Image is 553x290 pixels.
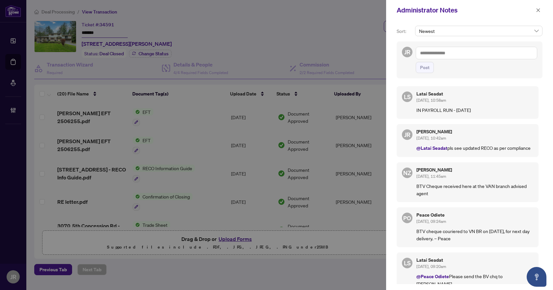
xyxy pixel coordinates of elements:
p: Please send the BV chq to [PERSON_NAME] [416,273,533,287]
h5: [PERSON_NAME] [416,168,533,172]
span: [DATE], 10:42am [416,136,446,141]
span: @Peace Odiete [416,273,449,279]
span: @Latai Seadat [416,145,447,151]
span: JR [404,130,410,139]
div: Administrator Notes [397,5,534,15]
span: close [536,8,540,13]
span: [DATE], 09:24am [416,219,446,224]
span: LS [404,92,411,101]
h5: [PERSON_NAME] [416,129,533,134]
span: [DATE], 11:45am [416,174,446,179]
button: Open asap [527,267,546,287]
h5: Latai Seadat [416,92,533,96]
p: BTV cheque couriered to VN BR on [DATE], for next day delivery. – Peace [416,227,533,242]
span: [DATE], 10:58am [416,98,446,103]
p: IN PAYROLL RUN - [DATE] [416,106,533,114]
p: pls see updated RECO as per compliance [416,144,533,152]
p: Sort: [397,28,412,35]
span: Newest [419,26,539,36]
button: Post [416,62,434,73]
span: JR [404,47,410,57]
h5: Latai Seadat [416,258,533,262]
span: NZ [403,168,411,177]
p: BTV Cheque received here at the VAN branch advised agent [416,182,533,197]
h5: Peace Odiete [416,213,533,217]
span: [DATE], 09:20am [416,264,446,269]
span: PO [403,214,411,223]
span: LS [404,258,411,268]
